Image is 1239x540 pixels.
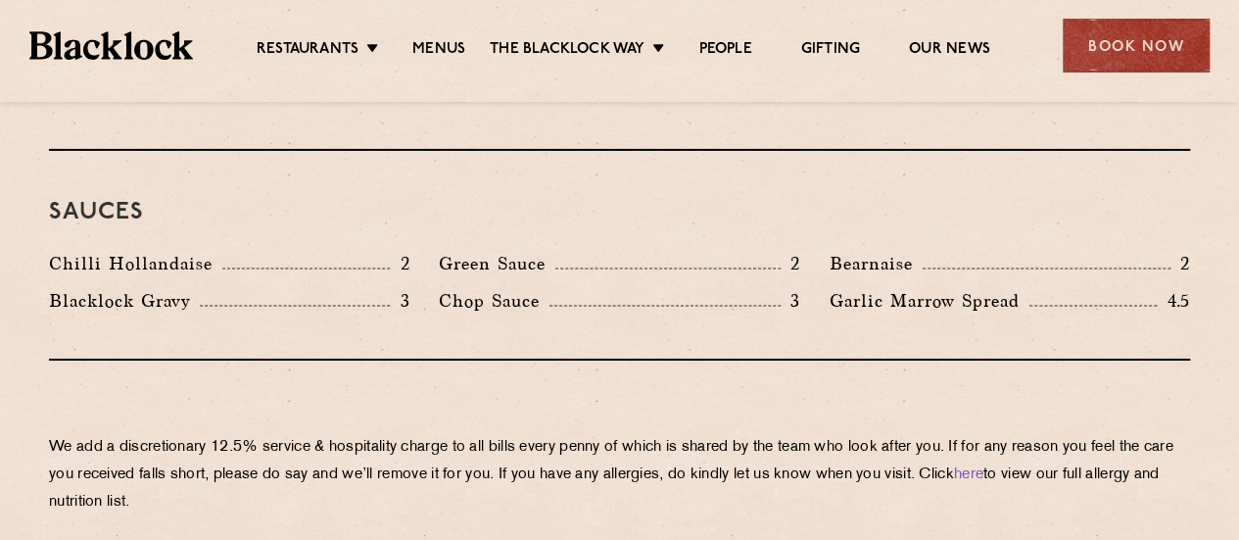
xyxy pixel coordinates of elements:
[49,250,222,277] p: Chilli Hollandaise
[909,40,990,62] a: Our News
[439,287,549,315] p: Chop Sauce
[49,200,1190,225] h3: Sauces
[49,434,1190,516] p: We add a discretionary 12.5% service & hospitality charge to all bills every penny of which is sh...
[1157,288,1190,314] p: 4.5
[49,287,200,315] p: Blacklock Gravy
[781,288,800,314] p: 3
[1170,251,1190,276] p: 2
[439,250,555,277] p: Green Sauce
[490,40,644,62] a: The Blacklock Way
[29,31,193,59] img: BL_Textured_Logo-footer-cropped.svg
[830,287,1029,315] p: Garlic Marrow Spread
[390,251,409,276] p: 2
[390,288,409,314] p: 3
[412,40,465,62] a: Menus
[1063,19,1210,73] div: Book Now
[257,40,358,62] a: Restaurants
[954,467,983,482] a: here
[830,250,923,277] p: Bearnaise
[698,40,751,62] a: People
[781,251,800,276] p: 2
[801,40,860,62] a: Gifting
